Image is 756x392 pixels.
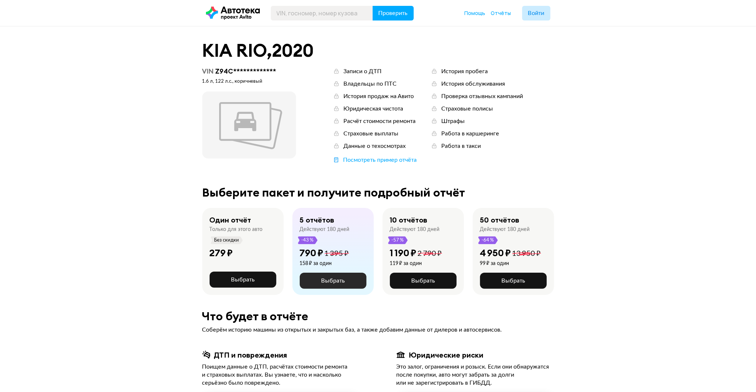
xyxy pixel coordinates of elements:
[379,10,408,16] span: Проверить
[418,250,442,257] span: 2 790 ₽
[210,226,263,233] div: Только для этого авто
[480,273,547,289] button: Выбрать
[344,130,399,138] div: Страховые выплаты
[301,236,314,244] span: -43 %
[271,6,373,20] input: VIN, госномер, номер кузова
[344,117,416,125] div: Расчёт стоимости ремонта
[482,236,495,244] span: -64 %
[465,10,486,17] a: Помощь
[491,10,511,16] span: Отчёты
[344,92,414,100] div: История продаж на Авито
[409,350,484,360] div: Юридические риски
[333,156,417,164] a: Посмотреть пример отчёта
[321,278,345,284] span: Выбрать
[202,41,554,60] div: KIA RIO , 2020
[391,236,405,244] span: -57 %
[390,247,417,259] div: 1 190 ₽
[325,250,349,257] span: 1 395 ₽
[300,226,350,233] div: Действуют 180 дней
[214,236,240,244] span: Без скидки
[202,310,554,323] div: Что будет в отчёте
[491,10,511,17] a: Отчёты
[522,6,550,20] button: Войти
[202,186,554,199] div: Выберите пакет и получите подробный отчёт
[528,10,545,16] span: Войти
[344,105,403,113] div: Юридическая чистота
[390,226,440,233] div: Действуют 180 дней
[344,67,382,75] div: Записи о ДТП
[202,67,214,75] span: VIN
[202,363,360,387] div: Поищем данные о ДТП, расчётах стоимости ремонта и страховых выплатах. Вы узнаете, что и насколько...
[343,156,417,164] div: Посмотреть пример отчёта
[300,247,324,259] div: 790 ₽
[344,80,397,88] div: Владельцы по ПТС
[442,92,523,100] div: Проверка отзывных кампаний
[390,273,457,289] button: Выбрать
[210,215,251,225] div: Один отчёт
[442,80,505,88] div: История обслуживания
[210,272,276,288] button: Выбрать
[480,260,541,267] div: 99 ₽ за один
[300,273,366,289] button: Выбрать
[202,78,296,85] div: 1.6 л, 122 л.c., коричневый
[442,67,488,75] div: История пробега
[501,278,525,284] span: Выбрать
[300,260,349,267] div: 158 ₽ за один
[214,350,287,360] div: ДТП и повреждения
[465,10,486,16] span: Помощь
[397,363,554,387] div: Это залог, ограничения и розыск. Если они обнаружатся после покупки, авто могут забрать за долги ...
[344,142,406,150] div: Данные о техосмотрах
[210,247,233,259] div: 279 ₽
[202,326,554,334] div: Соберём историю машины из открытых и закрытых баз, а также добавим данные от дилеров и автосервисов.
[442,105,493,113] div: Страховые полисы
[373,6,414,20] button: Проверить
[411,278,435,284] span: Выбрать
[480,226,530,233] div: Действуют 180 дней
[480,247,511,259] div: 4 950 ₽
[480,215,520,225] div: 50 отчётов
[390,260,442,267] div: 119 ₽ за один
[390,215,428,225] div: 10 отчётов
[512,250,541,257] span: 13 950 ₽
[442,142,481,150] div: Работа в такси
[442,130,499,138] div: Работа в каршеринге
[231,277,255,283] span: Выбрать
[442,117,465,125] div: Штрафы
[300,215,335,225] div: 5 отчётов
